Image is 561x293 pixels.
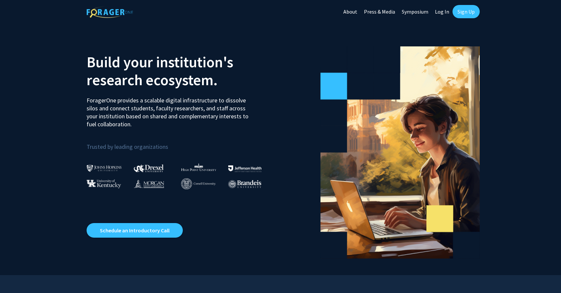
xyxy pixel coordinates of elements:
img: ForagerOne Logo [87,6,133,18]
a: Opens in a new tab [87,223,183,238]
p: Trusted by leading organizations [87,134,276,152]
img: Thomas Jefferson University [228,165,261,172]
h2: Build your institution's research ecosystem. [87,53,276,89]
p: ForagerOne provides a scalable digital infrastructure to dissolve silos and connect students, fac... [87,91,253,128]
img: Brandeis University [228,180,261,188]
img: Johns Hopkins University [87,165,122,172]
img: Cornell University [181,178,216,189]
img: High Point University [181,163,216,171]
img: University of Kentucky [87,179,121,188]
img: Morgan State University [134,179,164,188]
img: Drexel University [134,164,164,172]
a: Sign Up [453,5,480,18]
iframe: Chat [5,263,28,288]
